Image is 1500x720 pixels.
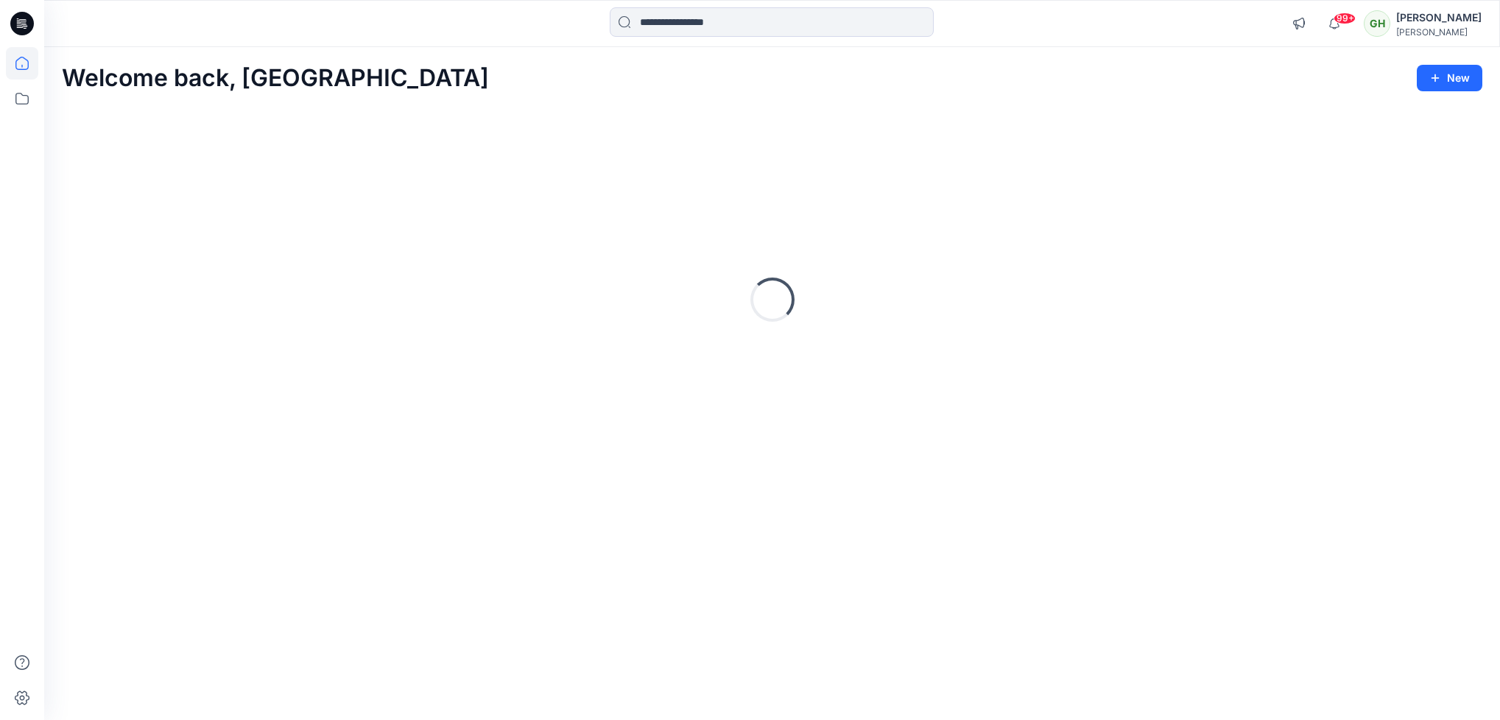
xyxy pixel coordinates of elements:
div: [PERSON_NAME] [1396,27,1482,38]
h2: Welcome back, [GEOGRAPHIC_DATA] [62,65,489,92]
div: GH [1364,10,1390,37]
div: [PERSON_NAME] [1396,9,1482,27]
span: 99+ [1334,13,1356,24]
button: New [1417,65,1482,91]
